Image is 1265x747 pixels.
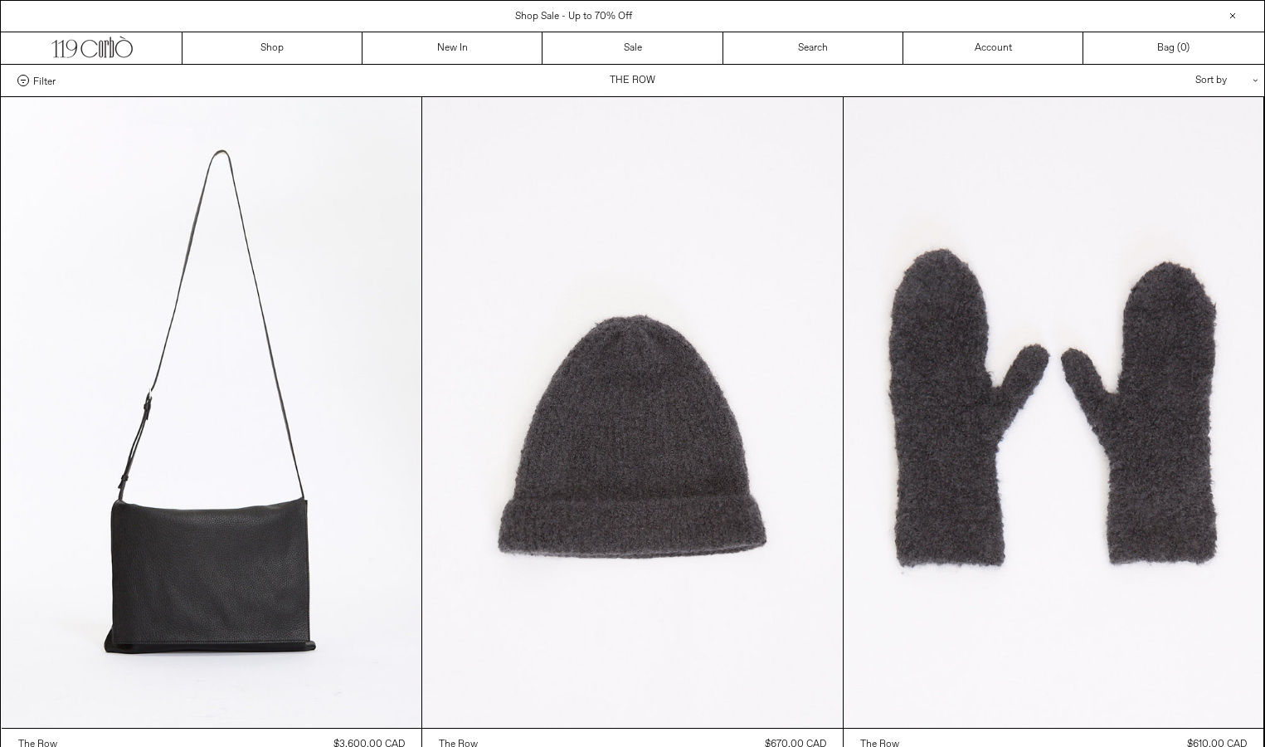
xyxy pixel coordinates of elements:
[515,10,632,23] a: Shop Sale - Up to 70% Off
[1083,32,1263,64] a: Bag ()
[903,32,1083,64] a: Account
[182,32,362,64] a: Shop
[1180,41,1186,55] span: 0
[422,97,843,728] img: The Row Leomir Beanie in faded black
[33,75,56,86] span: Filter
[844,97,1264,728] img: The Row Ladislas Mittens in faded black
[362,32,542,64] a: New In
[723,32,903,64] a: Search
[542,32,723,64] a: Sale
[1180,41,1190,56] span: )
[2,97,422,728] img: The Row Nan Messenger Bag
[1098,65,1248,96] div: Sort by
